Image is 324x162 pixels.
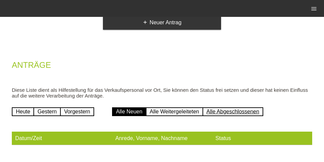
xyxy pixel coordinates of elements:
[142,20,148,25] i: add
[12,132,112,145] th: Datum/Zeit
[202,107,264,116] a: Alle Abgeschlossenen
[307,6,321,10] a: menu
[33,107,61,116] a: Gestern
[12,62,312,72] h2: Anträge
[212,132,312,145] th: Status
[112,107,146,116] a: Alle Neuen
[112,132,212,145] th: Anrede, Vorname, Nachname
[12,107,34,116] a: Heute
[103,16,221,30] a: addNeuer Antrag
[12,87,312,99] p: Diese Liste dient als Hilfestellung für das Verkaufspersonal vor Ort, Sie können den Status frei ...
[60,107,94,116] a: Vorgestern
[310,5,317,12] i: menu
[146,107,203,116] a: Alle Weitergeleiteten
